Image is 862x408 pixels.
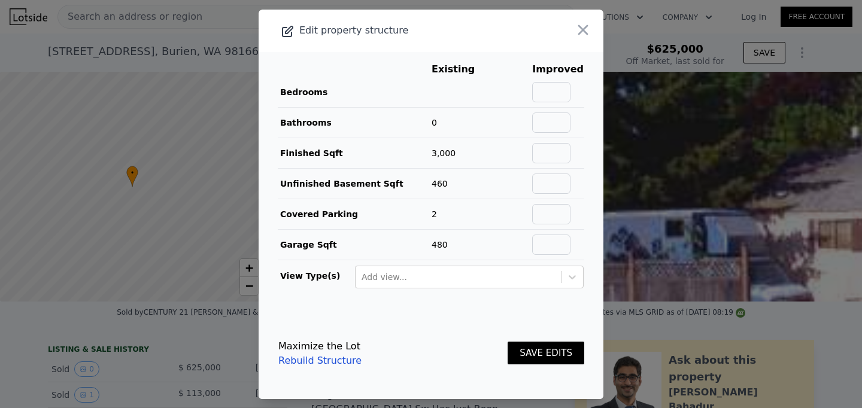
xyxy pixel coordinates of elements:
[278,229,431,260] td: Garage Sqft
[278,260,354,289] td: View Type(s)
[432,118,437,127] span: 0
[278,354,362,368] a: Rebuild Structure
[431,62,493,77] th: Existing
[278,199,431,229] td: Covered Parking
[278,138,431,168] td: Finished Sqft
[432,240,448,249] span: 480
[432,179,448,188] span: 460
[278,168,431,199] td: Unfinished Basement Sqft
[508,342,584,365] button: SAVE EDITS
[532,62,584,77] th: Improved
[432,148,456,158] span: 3,000
[432,209,437,219] span: 2
[259,22,535,39] div: Edit property structure
[278,339,362,354] div: Maximize the Lot
[278,107,431,138] td: Bathrooms
[278,77,431,108] td: Bedrooms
